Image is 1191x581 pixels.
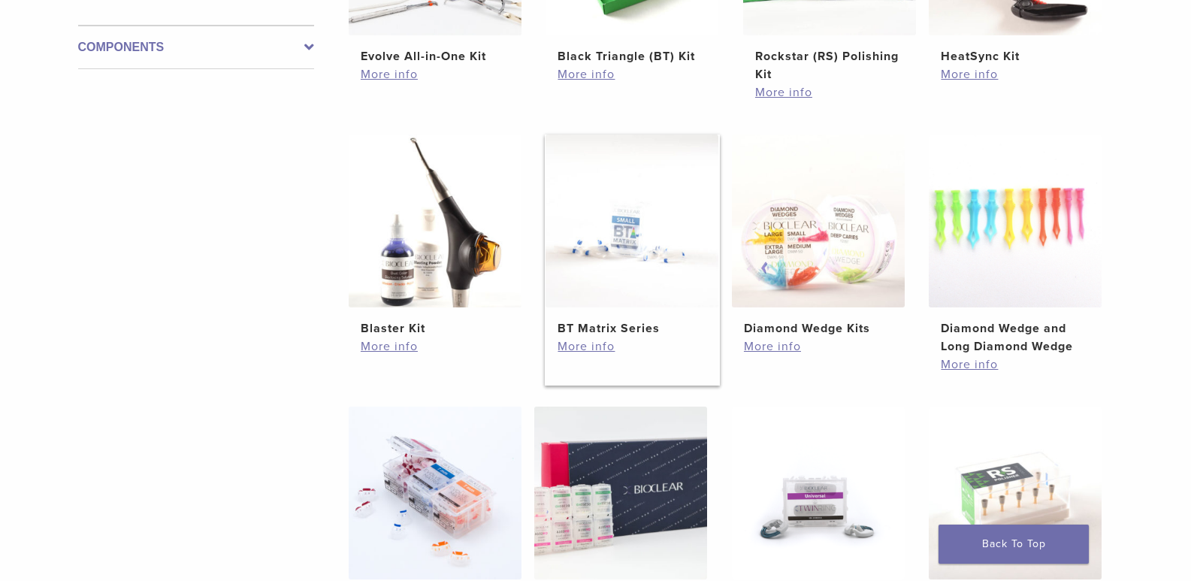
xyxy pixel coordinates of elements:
[348,135,523,337] a: Blaster KitBlaster Kit
[941,319,1090,356] h2: Diamond Wedge and Long Diamond Wedge
[731,135,906,337] a: Diamond Wedge KitsDiamond Wedge Kits
[755,47,904,83] h2: Rockstar (RS) Polishing Kit
[534,407,707,579] img: Complete HD Anterior Kit
[349,407,521,579] img: Bioclear Evolve Posterior Matrix Series
[941,47,1090,65] h2: HeatSync Kit
[558,319,706,337] h2: BT Matrix Series
[929,407,1102,579] img: RS Polisher
[941,65,1090,83] a: More info
[545,135,720,337] a: BT Matrix SeriesBT Matrix Series
[732,135,905,307] img: Diamond Wedge Kits
[939,525,1089,564] a: Back To Top
[744,337,893,356] a: More info
[361,319,509,337] h2: Blaster Kit
[732,407,905,579] img: TwinRing Universal
[558,337,706,356] a: More info
[558,65,706,83] a: More info
[546,135,718,307] img: BT Matrix Series
[558,47,706,65] h2: Black Triangle (BT) Kit
[928,135,1103,356] a: Diamond Wedge and Long Diamond WedgeDiamond Wedge and Long Diamond Wedge
[349,135,521,307] img: Blaster Kit
[929,135,1102,307] img: Diamond Wedge and Long Diamond Wedge
[755,83,904,101] a: More info
[78,38,314,56] label: Components
[941,356,1090,374] a: More info
[361,65,509,83] a: More info
[744,319,893,337] h2: Diamond Wedge Kits
[361,337,509,356] a: More info
[361,47,509,65] h2: Evolve All-in-One Kit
